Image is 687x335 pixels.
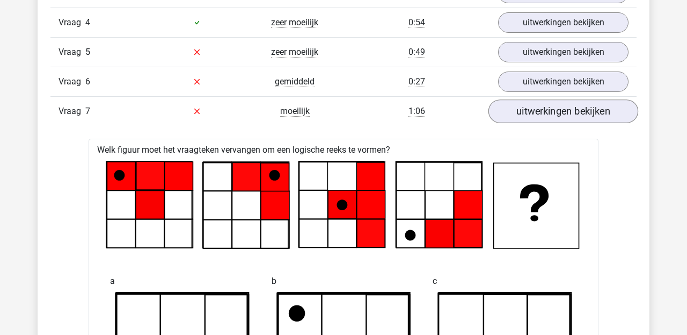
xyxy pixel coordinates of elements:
span: 7 [85,106,90,116]
span: Vraag [59,16,85,29]
span: 6 [85,76,90,87]
span: zeer moeilijk [271,47,318,58]
a: uitwerkingen bekijken [488,99,638,123]
span: Vraag [59,75,85,88]
span: Vraag [59,105,85,118]
span: 1:06 [408,106,425,117]
span: Vraag [59,46,85,59]
a: uitwerkingen bekijken [498,12,628,33]
span: b [272,270,276,292]
span: 5 [85,47,90,57]
span: 4 [85,17,90,27]
span: gemiddeld [275,76,315,87]
span: c [433,270,437,292]
span: 0:27 [408,76,425,87]
span: zeer moeilijk [271,17,318,28]
a: uitwerkingen bekijken [498,72,628,92]
a: uitwerkingen bekijken [498,42,628,62]
span: 0:49 [408,47,425,58]
span: 0:54 [408,17,425,28]
span: a [110,270,115,292]
span: moeilijk [280,106,310,117]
